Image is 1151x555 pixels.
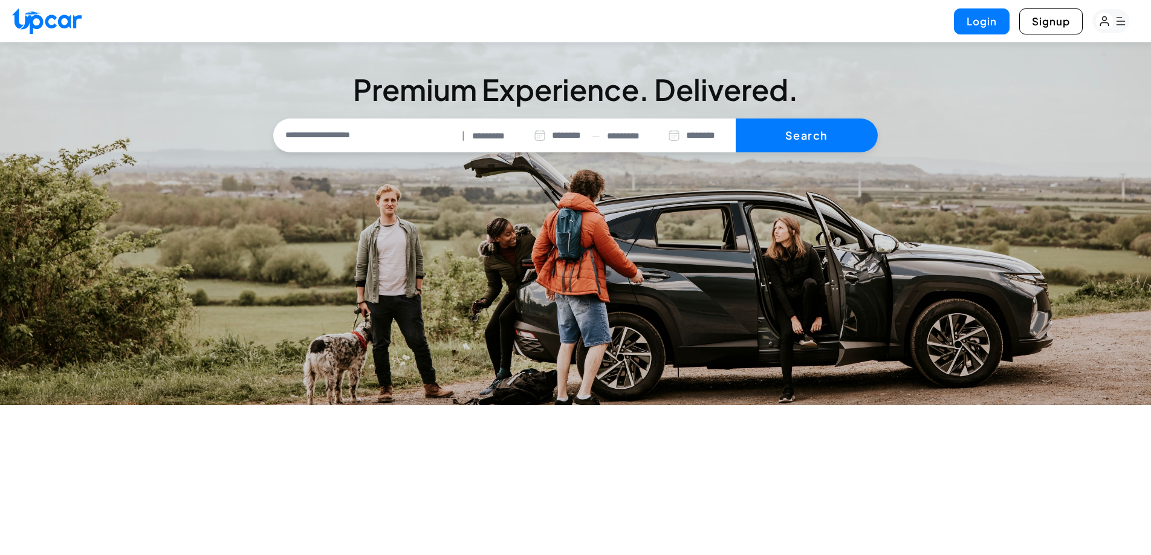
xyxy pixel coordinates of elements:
[592,129,600,143] span: —
[954,8,1010,34] button: Login
[273,75,878,104] h3: Premium Experience. Delivered.
[736,118,878,152] button: Search
[12,8,82,34] img: Upcar Logo
[462,129,465,143] span: |
[1019,8,1083,34] button: Signup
